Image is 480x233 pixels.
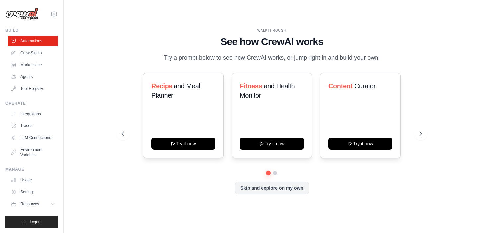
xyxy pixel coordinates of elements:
[8,60,58,70] a: Marketplace
[8,36,58,46] a: Automations
[240,138,304,150] button: Try it now
[8,187,58,197] a: Settings
[328,82,353,90] span: Content
[8,175,58,185] a: Usage
[8,199,58,209] button: Resources
[8,109,58,119] a: Integrations
[328,138,392,150] button: Try it now
[8,144,58,160] a: Environment Variables
[240,82,295,99] span: and Health Monitor
[8,48,58,58] a: Crew Studio
[5,8,38,20] img: Logo
[122,28,422,33] div: WALKTHROUGH
[20,201,39,207] span: Resources
[8,71,58,82] a: Agents
[8,83,58,94] a: Tool Registry
[151,82,200,99] span: and Meal Planner
[5,28,58,33] div: Build
[151,138,215,150] button: Try it now
[30,219,42,225] span: Logout
[5,216,58,228] button: Logout
[5,167,58,172] div: Manage
[8,132,58,143] a: LLM Connections
[240,82,262,90] span: Fitness
[235,182,309,194] button: Skip and explore on my own
[160,53,383,63] p: Try a prompt below to see how CrewAI works, or jump right in and build your own.
[8,120,58,131] a: Traces
[5,101,58,106] div: Operate
[354,82,376,90] span: Curator
[122,36,422,48] h1: See how CrewAI works
[151,82,172,90] span: Recipe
